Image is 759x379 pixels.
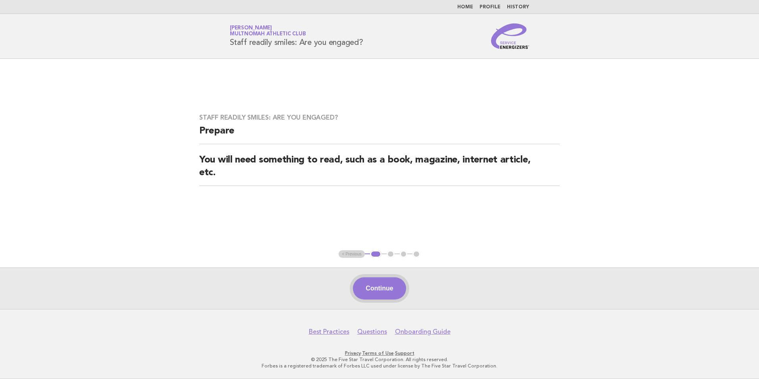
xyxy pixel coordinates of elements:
[395,350,414,356] a: Support
[395,328,451,336] a: Onboarding Guide
[199,125,560,144] h2: Prepare
[137,350,622,356] p: · ·
[199,114,560,122] h3: Staff readily smiles: Are you engaged?
[137,363,622,369] p: Forbes is a registered trademark of Forbes LLC used under license by The Five Star Travel Corpora...
[480,5,501,10] a: Profile
[230,26,363,46] h1: Staff readily smiles: Are you engaged?
[345,350,361,356] a: Privacy
[230,32,306,37] span: Multnomah Athletic Club
[199,154,560,186] h2: You will need something to read, such as a book, magazine, internet article, etc.
[230,25,306,37] a: [PERSON_NAME]Multnomah Athletic Club
[370,250,381,258] button: 1
[353,277,406,300] button: Continue
[357,328,387,336] a: Questions
[457,5,473,10] a: Home
[309,328,349,336] a: Best Practices
[491,23,529,49] img: Service Energizers
[137,356,622,363] p: © 2025 The Five Star Travel Corporation. All rights reserved.
[362,350,394,356] a: Terms of Use
[507,5,529,10] a: History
